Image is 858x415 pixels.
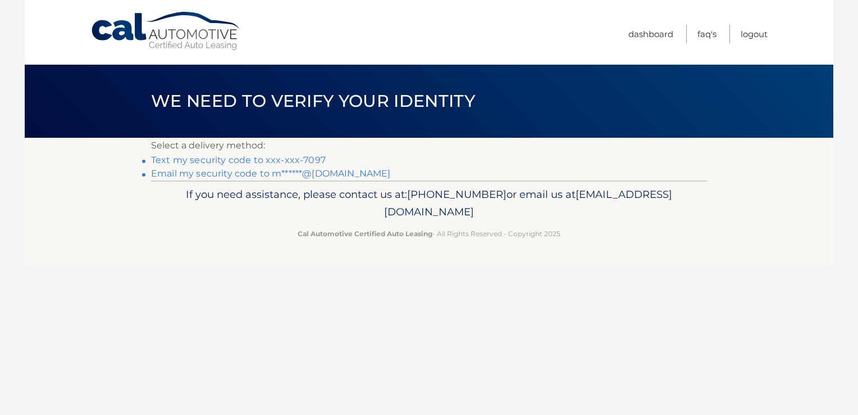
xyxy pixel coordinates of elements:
[628,25,673,43] a: Dashboard
[151,155,326,165] a: Text my security code to xxx-xxx-7097
[407,188,506,201] span: [PHONE_NUMBER]
[151,168,391,179] a: Email my security code to m******@[DOMAIN_NAME]
[697,25,716,43] a: FAQ's
[298,229,432,238] strong: Cal Automotive Certified Auto Leasing
[158,228,700,240] p: - All Rights Reserved - Copyright 2025
[151,138,707,154] p: Select a delivery method:
[741,25,768,43] a: Logout
[158,186,700,222] p: If you need assistance, please contact us at: or email us at
[90,11,242,51] a: Cal Automotive
[151,91,475,111] span: We need to verify your identity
